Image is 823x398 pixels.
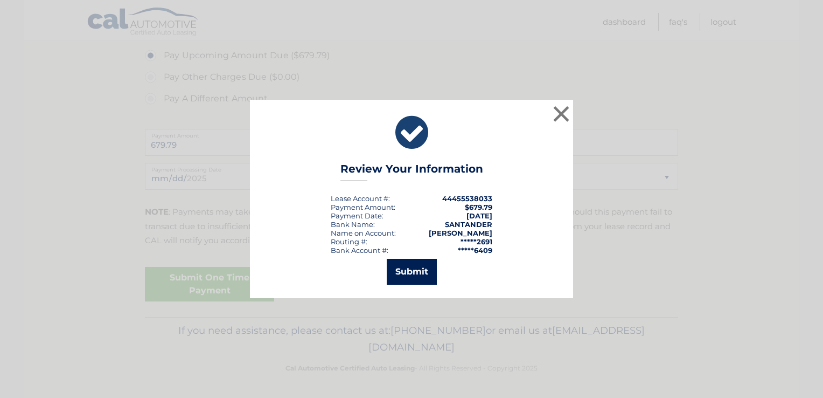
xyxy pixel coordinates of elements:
[331,194,390,203] div: Lease Account #:
[442,194,492,203] strong: 44455538033
[445,220,492,229] strong: SANTANDER
[331,220,375,229] div: Bank Name:
[429,229,492,237] strong: [PERSON_NAME]
[331,203,395,211] div: Payment Amount:
[466,211,492,220] span: [DATE]
[550,103,572,125] button: ×
[331,237,367,246] div: Routing #:
[331,229,396,237] div: Name on Account:
[387,259,437,285] button: Submit
[331,211,383,220] div: :
[340,162,483,181] h3: Review Your Information
[331,246,388,255] div: Bank Account #:
[465,203,492,211] span: $679.79
[331,211,382,220] span: Payment Date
